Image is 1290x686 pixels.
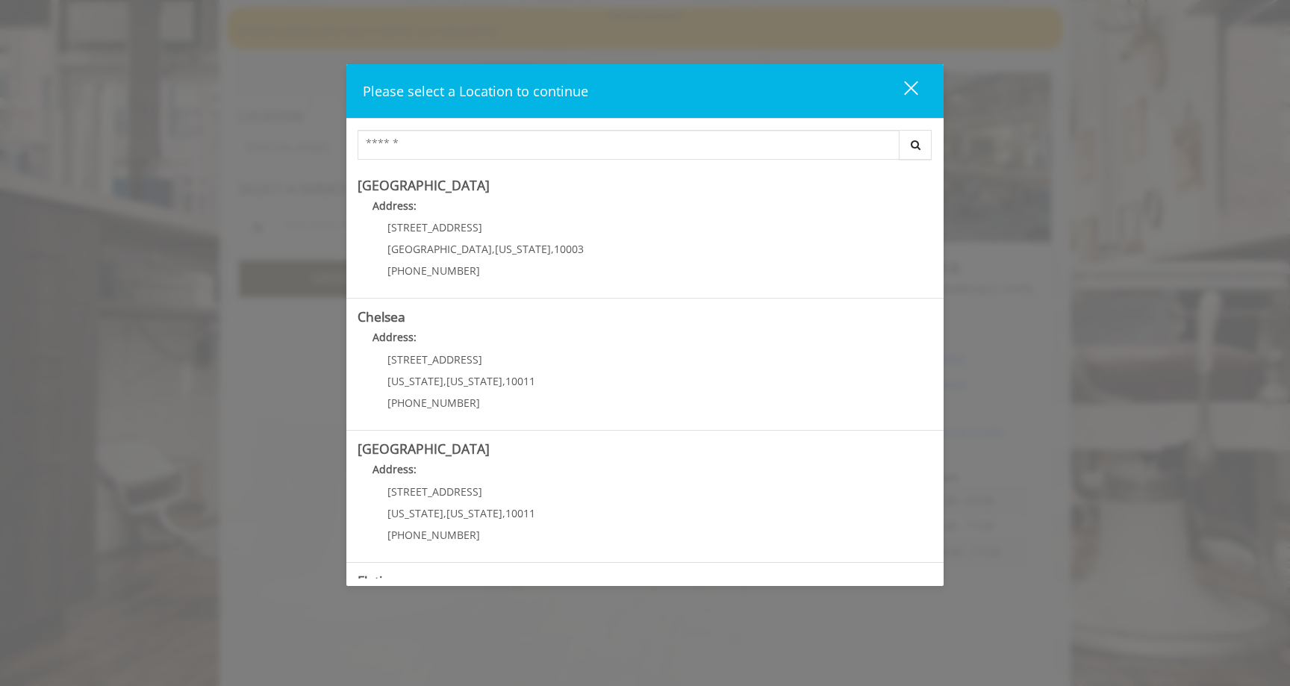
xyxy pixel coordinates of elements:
[887,80,917,102] div: close dialog
[387,396,480,410] span: [PHONE_NUMBER]
[502,374,505,388] span: ,
[358,176,490,194] b: [GEOGRAPHIC_DATA]
[551,242,554,256] span: ,
[387,528,480,542] span: [PHONE_NUMBER]
[373,199,417,213] b: Address:
[387,352,482,367] span: [STREET_ADDRESS]
[495,242,551,256] span: [US_STATE]
[358,130,900,160] input: Search Center
[492,242,495,256] span: ,
[502,506,505,520] span: ,
[446,374,502,388] span: [US_STATE]
[387,242,492,256] span: [GEOGRAPHIC_DATA]
[907,140,924,150] i: Search button
[387,374,443,388] span: [US_STATE]
[505,506,535,520] span: 10011
[443,506,446,520] span: ,
[876,75,927,106] button: close dialog
[358,130,932,167] div: Center Select
[387,264,480,278] span: [PHONE_NUMBER]
[443,374,446,388] span: ,
[387,220,482,234] span: [STREET_ADDRESS]
[446,506,502,520] span: [US_STATE]
[363,82,588,100] span: Please select a Location to continue
[358,440,490,458] b: [GEOGRAPHIC_DATA]
[358,308,405,325] b: Chelsea
[373,330,417,344] b: Address:
[373,462,417,476] b: Address:
[358,572,404,590] b: Flatiron
[505,374,535,388] span: 10011
[387,484,482,499] span: [STREET_ADDRESS]
[554,242,584,256] span: 10003
[387,506,443,520] span: [US_STATE]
